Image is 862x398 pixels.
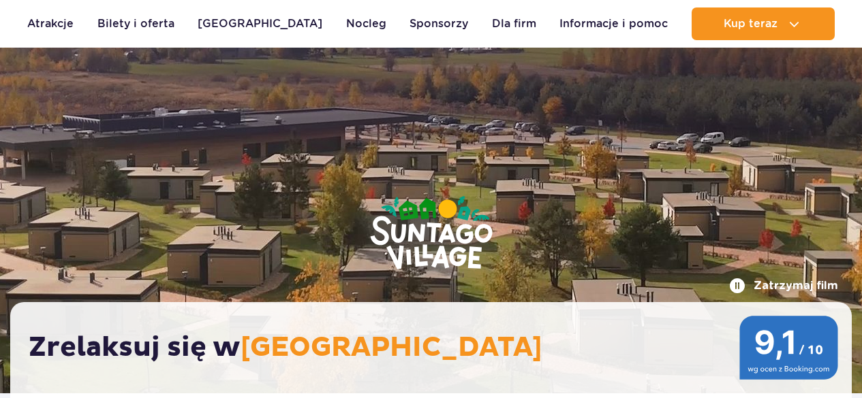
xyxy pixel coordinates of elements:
[241,331,542,365] span: [GEOGRAPHIC_DATA]
[410,7,468,40] a: Sponsorzy
[315,143,547,325] img: Suntago Village
[29,331,847,365] h2: Zrelaksuj się w
[97,7,174,40] a: Bilety i oferta
[692,7,835,40] button: Kup teraz
[198,7,322,40] a: [GEOGRAPHIC_DATA]
[729,278,838,294] button: Zatrzymaj film
[739,316,838,380] img: 9,1/10 wg ocen z Booking.com
[346,7,386,40] a: Nocleg
[492,7,536,40] a: Dla firm
[27,7,74,40] a: Atrakcje
[559,7,668,40] a: Informacje i pomoc
[724,18,778,30] span: Kup teraz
